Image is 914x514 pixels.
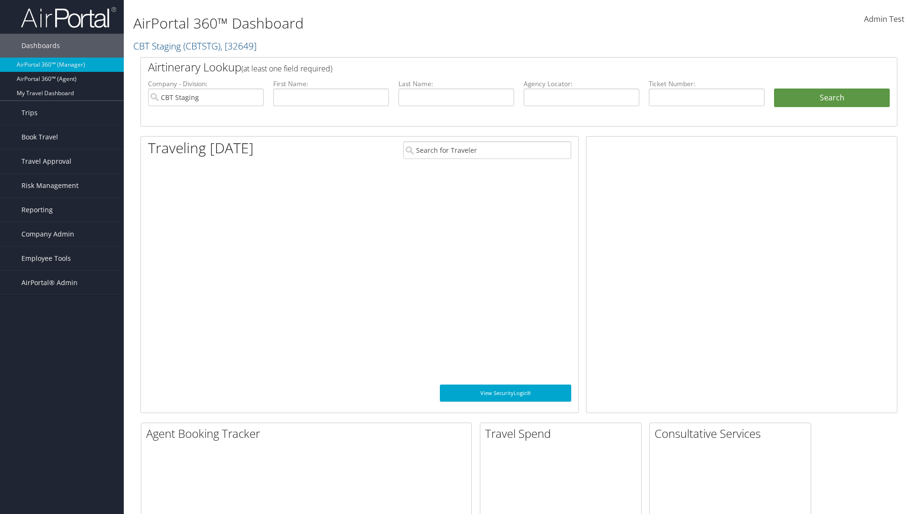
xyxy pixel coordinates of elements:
span: , [ 32649 ] [220,40,257,52]
span: Book Travel [21,125,58,149]
h2: Consultative Services [655,425,811,442]
h1: Traveling [DATE] [148,138,254,158]
label: Ticket Number: [649,79,765,89]
span: Trips [21,101,38,125]
span: Admin Test [864,14,904,24]
span: (at least one field required) [241,63,332,74]
label: Last Name: [398,79,514,89]
span: Reporting [21,198,53,222]
label: Agency Locator: [524,79,639,89]
h1: AirPortal 360™ Dashboard [133,13,647,33]
span: Risk Management [21,174,79,198]
a: Admin Test [864,5,904,34]
h2: Travel Spend [485,425,641,442]
a: View SecurityLogic® [440,385,571,402]
span: AirPortal® Admin [21,271,78,295]
span: Dashboards [21,34,60,58]
input: Search for Traveler [403,141,571,159]
h2: Airtinerary Lookup [148,59,827,75]
span: Employee Tools [21,247,71,270]
button: Search [774,89,890,108]
h2: Agent Booking Tracker [146,425,471,442]
span: Travel Approval [21,149,71,173]
label: Company - Division: [148,79,264,89]
img: airportal-logo.png [21,6,116,29]
span: Company Admin [21,222,74,246]
label: First Name: [273,79,389,89]
span: ( CBTSTG ) [183,40,220,52]
a: CBT Staging [133,40,257,52]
